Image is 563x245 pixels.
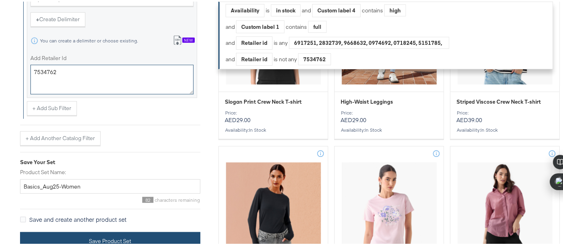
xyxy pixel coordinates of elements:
[226,3,264,15] div: Availability
[30,63,194,93] textarea: 7534762
[341,108,438,114] div: Price:
[29,214,127,222] span: Save and create another product set
[309,19,326,31] div: full
[456,96,541,104] span: Striped Viscose Crew Neck T-shirt
[272,38,289,45] div: is any
[20,130,101,144] button: + Add Another Catalog Filter
[20,167,200,175] label: Product Set Name:
[225,108,322,114] div: Price:
[385,3,406,15] div: high
[299,52,331,64] div: 7534762
[271,3,300,15] div: in stock
[20,157,200,165] div: Save Your Set
[249,125,266,131] span: in stock
[30,53,194,60] label: Add Retailer Id
[20,195,200,201] div: characters remaining
[313,3,360,15] div: Custom label 4
[182,36,195,42] div: New
[40,36,138,42] div: You can create a delimiter or choose existing.
[225,96,302,104] span: Slogan Print Crew Neck T-shirt
[226,19,327,32] div: and
[365,125,382,131] span: in stock
[341,108,438,122] p: AED29.00
[236,19,284,32] div: Custom label 1
[167,32,200,46] button: New
[225,126,322,131] div: Availability :
[236,35,272,48] div: Retailer id
[480,125,498,131] span: in stock
[236,52,272,64] div: Retailer id
[341,126,438,131] div: Availability :
[361,5,384,13] div: contains
[456,108,553,114] div: Price:
[36,14,39,22] strong: +
[225,108,322,122] p: AED29.00
[341,96,393,104] span: High-Waist Leggings
[302,2,406,16] div: and
[456,126,553,131] div: Availability :
[289,35,449,47] div: 6917251, 2832739, 9668632, 0974692, 0718245, 5151785, 0959341, 1819258, 9196842, 4084543, 0301285...
[226,51,331,64] div: and
[272,54,298,62] div: is not any
[264,5,271,13] div: is
[142,195,153,201] span: 82
[285,22,308,29] div: contains
[226,35,449,48] div: and
[456,108,553,122] p: AED39.00
[30,11,85,25] button: +Create Delimiter
[27,100,77,114] button: + Add Sub Filter
[20,178,200,193] input: Give your set a descriptive name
